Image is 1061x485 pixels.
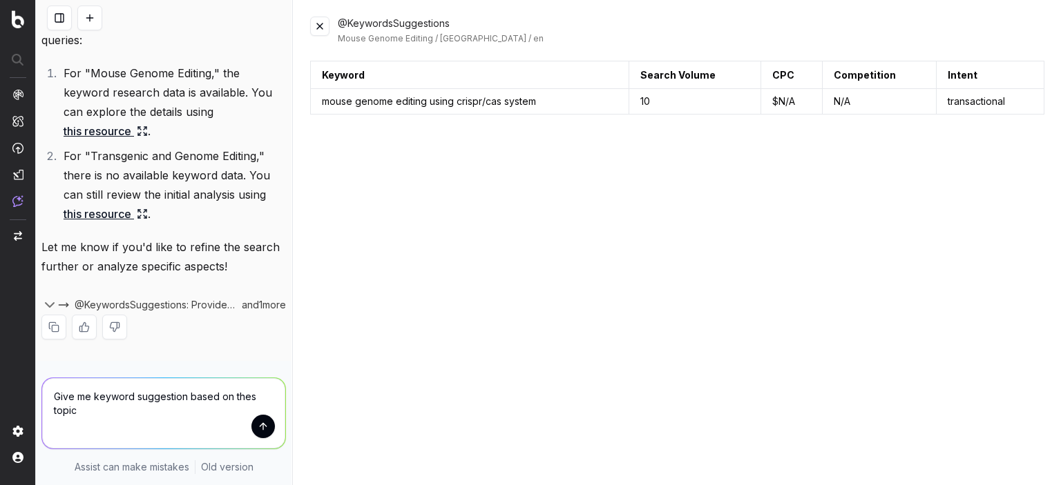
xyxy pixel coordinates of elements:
img: Intelligence [12,115,23,127]
img: Botify logo [12,10,24,28]
div: and 1 more [236,298,286,312]
td: 10 [629,89,761,115]
img: Activation [12,142,23,154]
td: transactional [937,89,1044,115]
th: CPC [761,61,823,89]
th: Competition [822,61,936,89]
td: $ N/A [761,89,823,115]
li: For "Transgenic and Genome Editing," there is no available keyword data. You can still review the... [59,146,286,224]
th: Search Volume [629,61,761,89]
th: Keyword [311,61,629,89]
div: Mouse Genome Editing / [GEOGRAPHIC_DATA] / en [338,33,1044,44]
td: mouse genome editing using crispr/cas system [311,89,629,115]
span: @KeywordsSuggestions: Provide keyword ideas with their Google search volumes. for "Mouse Genome E... [75,298,236,312]
img: My account [12,452,23,463]
img: Studio [12,169,23,180]
p: Assist can make mistakes [75,460,189,474]
img: Analytics [12,89,23,100]
img: Assist [12,195,23,207]
a: Old version [201,460,254,474]
img: Setting [12,426,23,437]
li: For "Mouse Genome Editing," the keyword research data is available. You can explore the details u... [59,63,286,141]
div: @KeywordsSuggestions [338,17,1044,44]
a: this resource [64,204,148,224]
p: Let me know if you'd like to refine the search further or analyze specific aspects! [41,237,286,276]
button: @KeywordsSuggestions: Provide keyword ideas with their Google search volumes. for "Mouse Genome E... [58,298,236,312]
img: Switch project [14,231,22,241]
td: N/A [822,89,936,115]
textarea: Give me keyword suggestion based on thes top [42,378,285,448]
a: this resource [64,121,148,141]
th: Intent [937,61,1044,89]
